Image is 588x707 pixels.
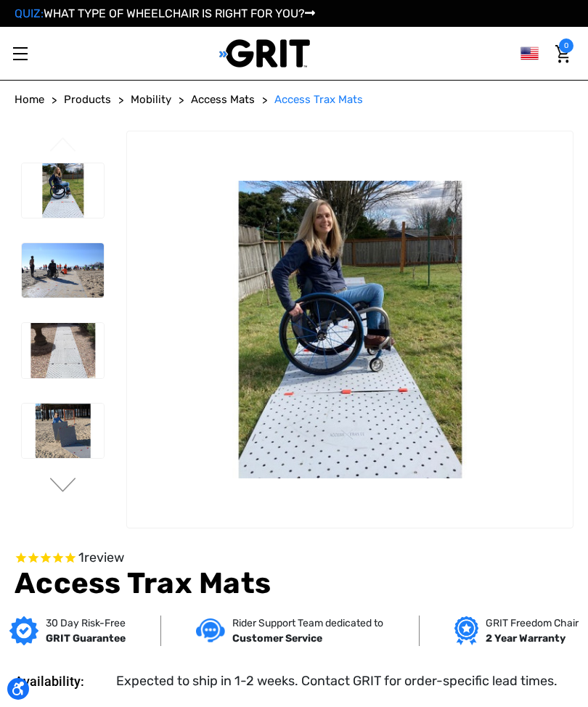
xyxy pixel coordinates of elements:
[486,616,579,631] p: GRIT Freedom Chair
[191,91,255,108] a: Access Mats
[274,93,363,106] span: Access Trax Mats
[46,632,126,645] strong: GRIT Guarantee
[196,618,225,642] img: Customer service
[22,243,104,298] img: Access Trax Mats
[78,549,124,565] span: 1 reviews
[219,38,310,68] img: GRIT All-Terrain Wheelchair and Mobility Equipment
[555,45,570,63] img: Cart
[46,616,126,631] p: 30 Day Risk-Free
[131,91,171,108] a: Mobility
[486,632,565,645] strong: 2 Year Warranty
[22,163,104,218] img: Access Trax Mats
[22,323,104,377] img: Access Trax Mats
[552,38,573,69] a: Cart with 0 items
[15,566,573,601] h1: Access Trax Mats
[116,671,558,691] dd: Expected to ship in 1-2 weeks. Contact GRIT for order-specific lead times.
[64,91,111,108] a: Products
[131,93,171,106] span: Mobility
[15,671,106,691] dt: Availability:
[15,7,44,20] span: QUIZ:
[22,404,104,458] img: Access Trax Mats
[232,632,322,645] strong: Customer Service
[191,93,255,106] span: Access Mats
[84,549,124,565] span: review
[232,616,383,631] p: Rider Support Team dedicated to
[520,44,539,62] img: us.png
[15,91,573,108] nav: Breadcrumb
[559,38,573,53] span: 0
[15,93,44,106] span: Home
[454,616,478,645] img: Grit freedom
[13,53,28,54] span: Toggle menu
[15,550,573,566] span: Rated 5.0 out of 5 stars 1 reviews
[274,91,363,108] a: Access Trax Mats
[127,181,573,478] img: Access Trax Mats
[64,93,111,106] span: Products
[48,137,78,155] button: Go to slide 6 of 6
[48,478,78,495] button: Go to slide 2 of 6
[15,91,44,108] a: Home
[9,616,38,645] img: GRIT Guarantee
[15,7,315,20] a: QUIZ:WHAT TYPE OF WHEELCHAIR IS RIGHT FOR YOU?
